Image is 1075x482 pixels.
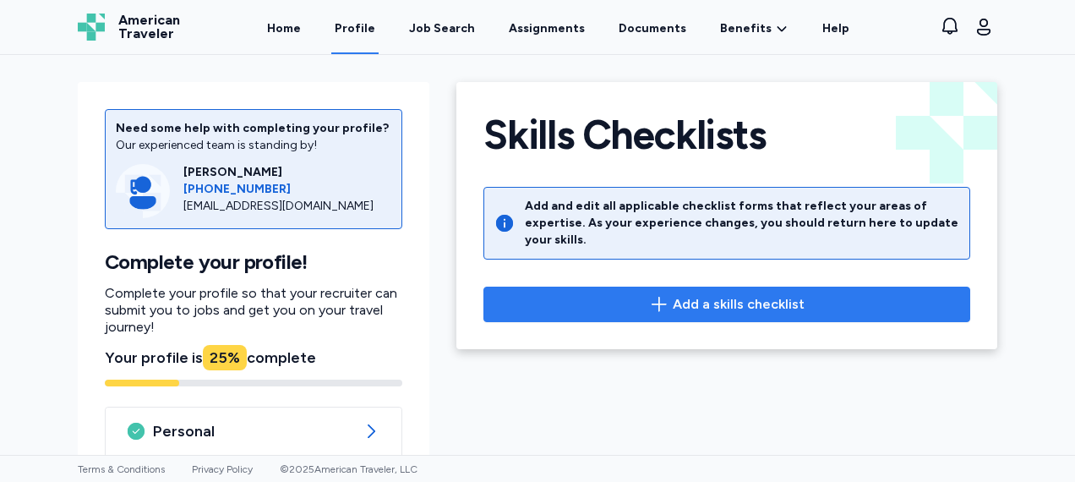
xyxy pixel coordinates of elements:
[720,20,772,37] span: Benefits
[153,421,354,441] span: Personal
[409,20,475,37] div: Job Search
[483,109,766,160] h1: Skills Checklists
[183,181,391,198] a: [PHONE_NUMBER]
[192,463,253,475] a: Privacy Policy
[331,2,379,54] a: Profile
[720,20,789,37] a: Benefits
[105,346,402,370] div: Your profile is complete
[183,164,391,181] div: [PERSON_NAME]
[280,463,417,475] span: © 2025 American Traveler, LLC
[78,14,105,41] img: Logo
[116,137,391,154] div: Our experienced team is standing by!
[203,345,247,370] div: 25 %
[116,120,391,137] div: Need some help with completing your profile?
[116,164,170,218] img: Consultant
[525,198,959,249] div: Add and edit all applicable checklist forms that reflect your areas of expertise. As your experie...
[483,287,970,322] button: Add a skills checklist
[673,294,805,315] span: Add a skills checklist
[105,249,402,275] h1: Complete your profile!
[118,14,180,41] span: American Traveler
[78,463,165,475] a: Terms & Conditions
[183,198,391,215] div: [EMAIL_ADDRESS][DOMAIN_NAME]
[105,285,402,336] p: Complete your profile so that your recruiter can submit you to jobs and get you on your travel jo...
